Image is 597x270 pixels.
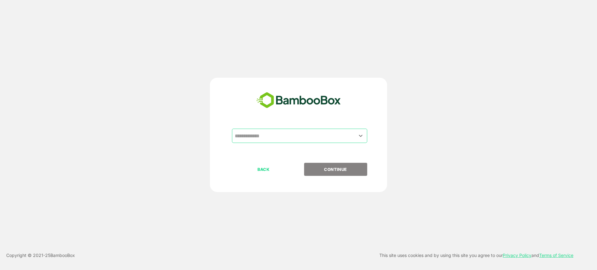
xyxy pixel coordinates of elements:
p: CONTINUE [304,166,367,173]
p: BACK [233,166,295,173]
p: Copyright © 2021- 25 BambooBox [6,252,75,259]
a: Privacy Policy [503,253,531,258]
button: CONTINUE [304,163,367,176]
img: bamboobox [253,90,344,111]
button: Open [357,131,365,140]
a: Terms of Service [539,253,573,258]
button: BACK [232,163,295,176]
p: This site uses cookies and by using this site you agree to our and [379,252,573,259]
